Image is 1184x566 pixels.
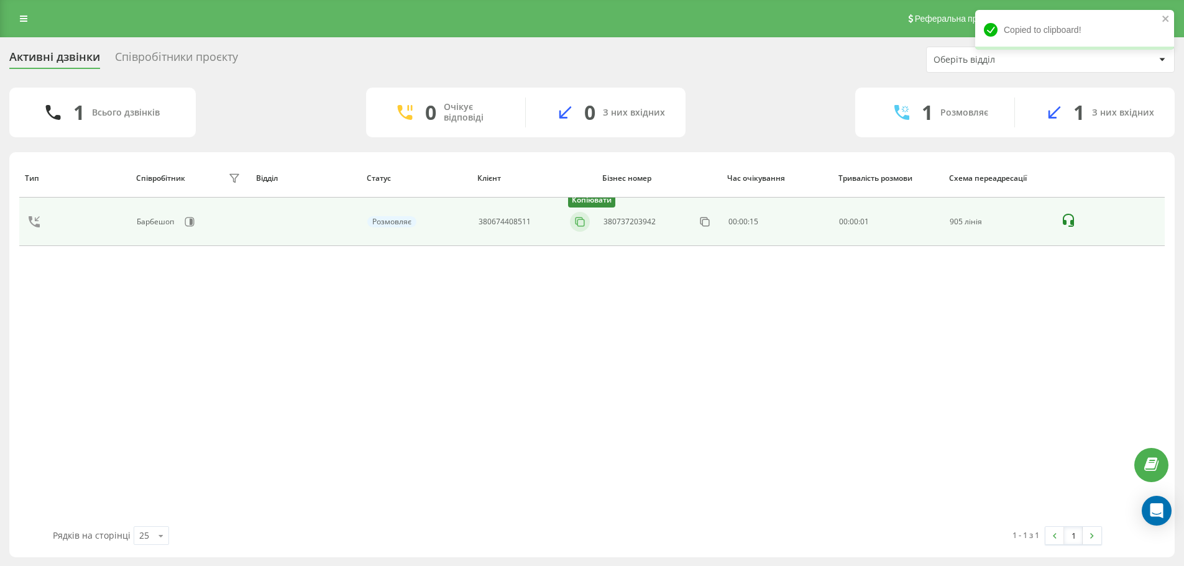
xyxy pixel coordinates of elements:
div: Співробітники проєкту [115,50,238,70]
div: Активні дзвінки [9,50,100,70]
span: 00 [850,216,858,227]
span: Рядків на сторінці [53,529,131,541]
div: 1 [1073,101,1085,124]
div: Клієнт [477,174,590,183]
div: 0 [584,101,595,124]
div: Тип [25,174,124,183]
div: З них вхідних [603,107,665,118]
span: 01 [860,216,869,227]
div: Copied to clipboard! [975,10,1174,50]
div: Барбешоп [137,217,177,226]
div: Всього дзвінків [92,107,160,118]
div: Співробітник [136,174,185,183]
div: 380737203942 [603,217,656,226]
div: Статус [367,174,466,183]
button: close [1162,14,1170,25]
div: 1 [73,101,85,124]
div: Відділ [256,174,355,183]
div: 380674408511 [479,217,531,226]
div: 1 - 1 з 1 [1012,529,1039,541]
span: 00 [839,216,848,227]
div: Бізнес номер [602,174,715,183]
div: Тривалість розмови [838,174,937,183]
div: Open Intercom Messenger [1142,496,1172,526]
div: Копіювати [568,193,615,208]
div: Час очікування [727,174,826,183]
div: : : [839,217,869,226]
div: Розмовляє [940,107,988,118]
div: Схема переадресації [949,174,1048,183]
a: 1 [1064,527,1083,544]
div: 905 лінія [950,217,1047,226]
div: Розмовляє [367,216,416,227]
span: Реферальна програма [915,14,1006,24]
div: 0 [425,101,436,124]
div: З них вхідних [1092,107,1154,118]
div: 25 [139,529,149,542]
div: Очікує відповіді [444,102,507,123]
div: Оберіть відділ [934,55,1082,65]
div: 1 [922,101,933,124]
div: 00:00:15 [728,217,825,226]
